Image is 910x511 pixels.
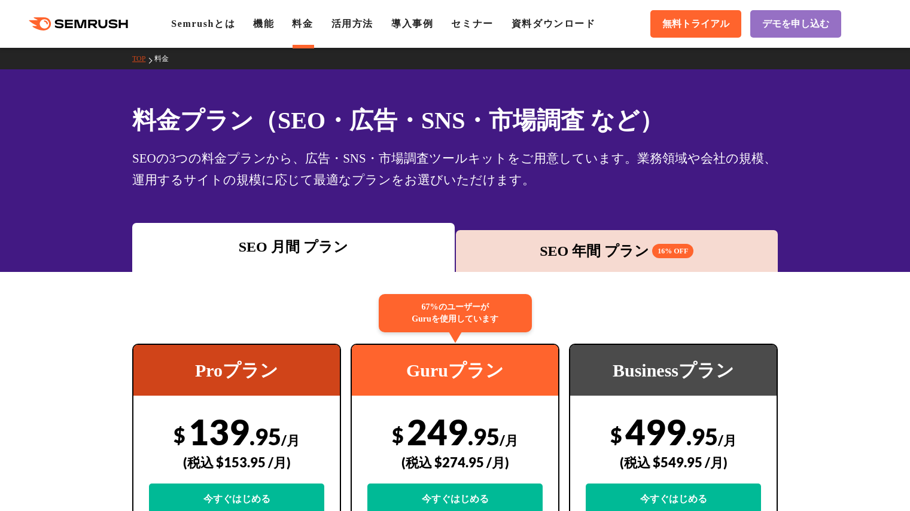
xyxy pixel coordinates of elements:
[149,441,324,484] div: (税込 $153.95 /月)
[292,19,313,29] a: 料金
[500,432,518,448] span: /月
[652,244,693,258] span: 16% OFF
[650,10,741,38] a: 無料トライアル
[154,54,178,63] a: 料金
[281,432,300,448] span: /月
[253,19,274,29] a: 機能
[132,148,778,191] div: SEOの3つの料金プランから、広告・SNS・市場調査ツールキットをご用意しています。業務領域や会社の規模、運用するサイトの規模に応じて最適なプランをお選びいただけます。
[512,19,596,29] a: 資料ダウンロード
[586,441,761,484] div: (税込 $549.95 /月)
[451,19,493,29] a: セミナー
[171,19,235,29] a: Semrushとは
[610,423,622,447] span: $
[331,19,373,29] a: 活用方法
[750,10,841,38] a: デモを申し込む
[570,345,777,396] div: Businessプラン
[249,423,281,450] span: .95
[379,294,532,332] div: 67%のユーザーが Guruを使用しています
[174,423,185,447] span: $
[391,19,433,29] a: 導入事例
[686,423,718,450] span: .95
[138,236,449,258] div: SEO 月間 プラン
[352,345,558,396] div: Guruプラン
[132,103,778,138] h1: 料金プラン（SEO・広告・SNS・市場調査 など）
[367,441,543,484] div: (税込 $274.95 /月)
[468,423,500,450] span: .95
[762,18,829,30] span: デモを申し込む
[133,345,340,396] div: Proプラン
[132,54,154,63] a: TOP
[662,18,729,30] span: 無料トライアル
[718,432,736,448] span: /月
[462,240,772,262] div: SEO 年間 プラン
[392,423,404,447] span: $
